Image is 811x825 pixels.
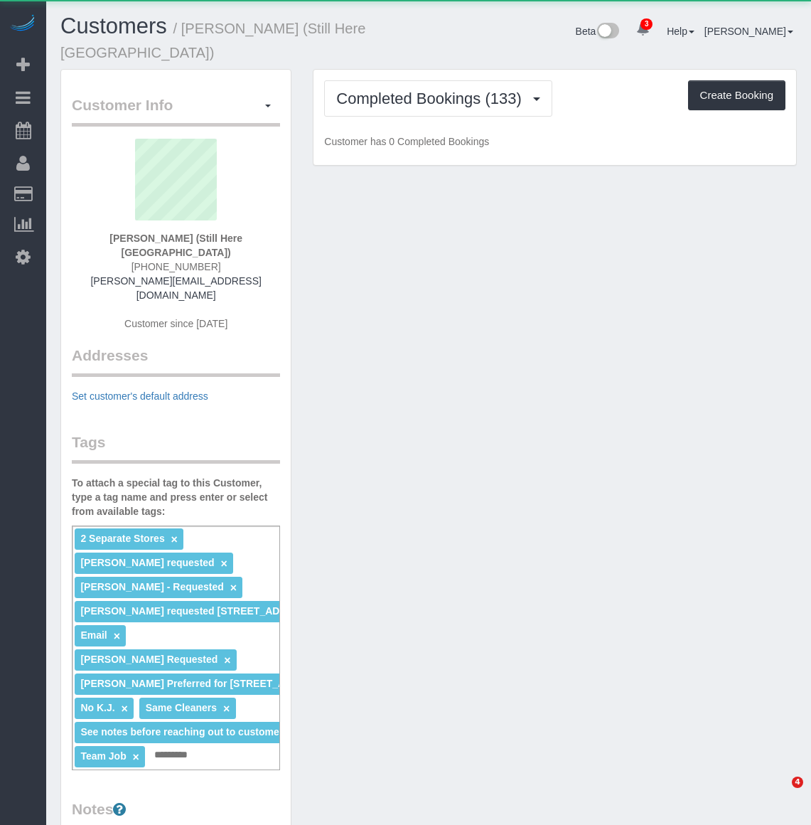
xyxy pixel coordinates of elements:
a: × [114,630,120,642]
span: See notes before reaching out to customer [80,726,283,738]
button: Create Booking [688,80,785,110]
a: Set customer's default address [72,390,208,402]
a: × [223,703,230,715]
a: × [171,533,178,545]
label: To attach a special tag to this Customer, type a tag name and press enter or select from availabl... [72,476,280,518]
a: Customers [60,14,167,38]
span: [PERSON_NAME] requested [STREET_ADDRESS] [80,605,317,617]
span: [PERSON_NAME] requested [80,557,214,568]
span: Team Job [80,750,126,762]
span: Email [80,629,107,641]
a: × [224,654,230,666]
span: [PERSON_NAME] Preferred for [STREET_ADDRESS][PERSON_NAME] [80,678,413,689]
a: [PERSON_NAME] [704,26,793,37]
span: 2 Separate Stores [80,533,164,544]
img: Automaid Logo [9,14,37,34]
span: 4 [792,777,803,788]
a: Help [667,26,694,37]
legend: Tags [72,432,280,464]
span: Customer since [DATE] [124,318,227,329]
img: New interface [596,23,619,41]
a: 3 [629,14,657,46]
a: × [133,751,139,763]
span: Same Cleaners [146,702,217,713]
a: Beta [576,26,620,37]
span: [PERSON_NAME] - Requested [80,581,223,592]
iframe: Intercom live chat [763,777,797,811]
legend: Customer Info [72,95,280,127]
a: [PERSON_NAME][EMAIL_ADDRESS][DOMAIN_NAME] [90,275,261,301]
button: Completed Bookings (133) [324,80,552,117]
span: 3 [640,18,652,30]
span: [PHONE_NUMBER] [131,261,221,272]
a: × [230,582,237,594]
p: Customer has 0 Completed Bookings [324,134,785,149]
small: / [PERSON_NAME] (Still Here [GEOGRAPHIC_DATA]) [60,21,365,60]
a: × [122,703,128,715]
span: Completed Bookings (133) [336,90,528,107]
span: No K.J. [80,702,114,713]
a: × [221,558,227,570]
span: [PERSON_NAME] Requested [80,654,217,665]
strong: [PERSON_NAME] (Still Here [GEOGRAPHIC_DATA]) [109,233,242,258]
